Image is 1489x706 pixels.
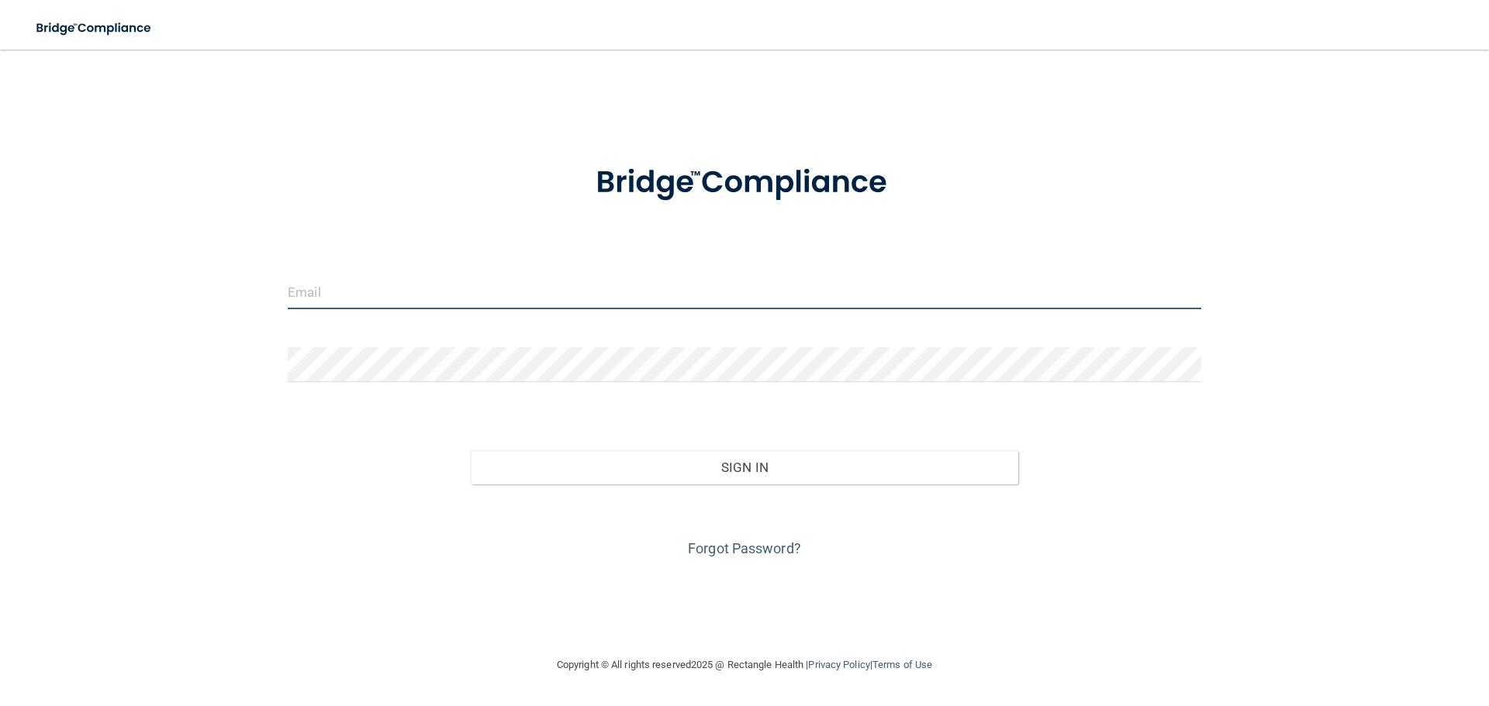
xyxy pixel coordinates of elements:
[23,12,166,44] img: bridge_compliance_login_screen.278c3ca4.svg
[808,659,869,670] a: Privacy Policy
[461,640,1028,690] div: Copyright © All rights reserved 2025 @ Rectangle Health | |
[564,143,925,223] img: bridge_compliance_login_screen.278c3ca4.svg
[471,450,1019,484] button: Sign In
[288,274,1201,309] input: Email
[872,659,932,670] a: Terms of Use
[688,540,801,556] a: Forgot Password?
